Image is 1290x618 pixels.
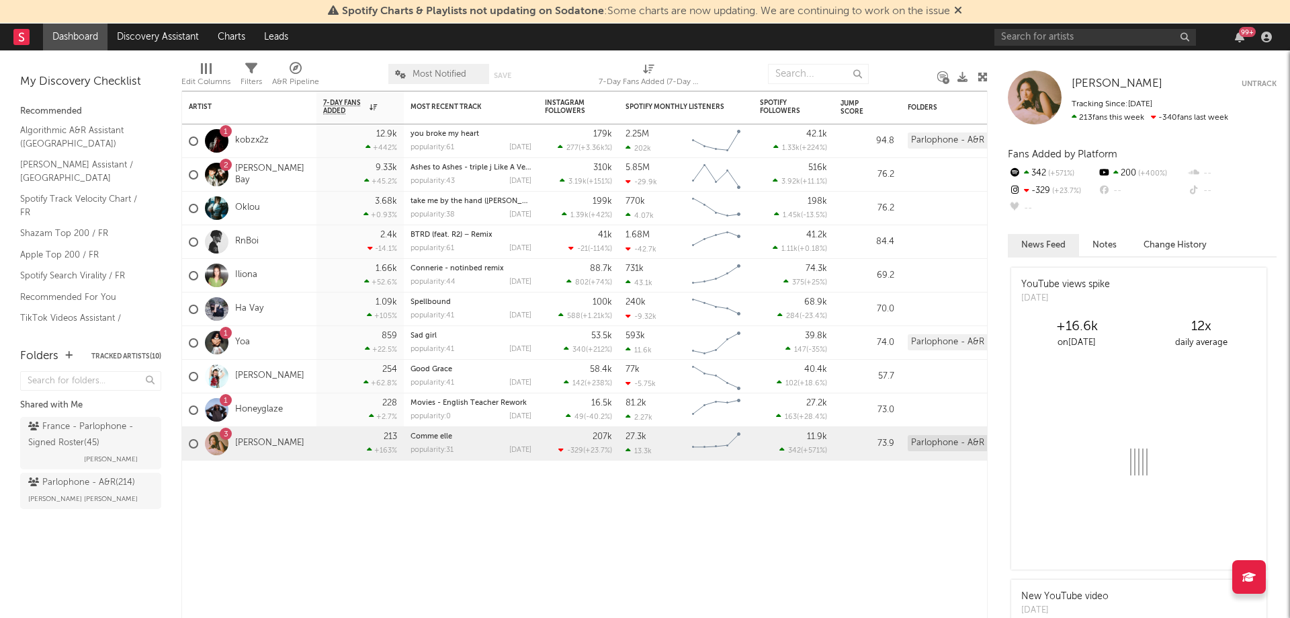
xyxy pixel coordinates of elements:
[181,57,230,96] div: Edit Columns
[593,197,612,206] div: 199k
[255,24,298,50] a: Leads
[1046,170,1074,178] span: +571 %
[783,212,801,219] span: 1.45k
[626,211,654,220] div: 4.07k
[1008,149,1117,159] span: Fans Added by Platform
[380,231,397,239] div: 2.4k
[208,24,255,50] a: Charts
[411,103,511,111] div: Most Recent Track
[806,231,827,239] div: 41.2k
[20,226,148,241] a: Shazam Top 200 / FR
[107,24,208,50] a: Discovery Assistant
[785,414,797,421] span: 163
[411,198,568,205] a: take me by the hand ([PERSON_NAME] remix)
[575,279,589,286] span: 802
[342,6,604,17] span: Spotify Charts & Playlists not updating on Sodatone
[994,29,1196,46] input: Search for artists
[411,366,452,373] a: Good Grace
[803,212,825,219] span: -13.5 %
[235,202,260,214] a: Oklou
[574,414,584,421] span: 49
[591,332,612,340] div: 53.5k
[20,247,148,262] a: Apple Top 200 / FR
[376,298,397,307] div: 1.09k
[566,412,612,421] div: ( )
[566,145,578,152] span: 277
[235,135,269,147] a: kobzx2z
[363,379,397,387] div: +62.8 %
[626,197,645,206] div: 770k
[788,447,801,455] span: 342
[570,212,589,219] span: 1.39k
[363,210,397,219] div: +0.93 %
[367,311,397,320] div: +105 %
[235,337,250,348] a: Yoa
[626,178,657,186] div: -29.9k
[365,143,397,152] div: +442 %
[411,130,479,138] a: you broke my heart
[626,264,644,273] div: 731k
[20,348,58,364] div: Folders
[841,301,894,317] div: 70.0
[804,298,827,307] div: 68.9k
[384,432,397,441] div: 213
[760,99,807,115] div: Spotify Followers
[1139,319,1263,335] div: 12 x
[686,225,746,259] svg: Chart title
[20,290,148,305] a: Recommended For You
[908,132,1010,149] div: Parlophone - A&R (214)
[583,313,610,320] span: +1.21k %
[1097,165,1187,182] div: 200
[686,326,746,360] svg: Chart title
[235,303,263,315] a: Ha Vay
[686,158,746,192] svg: Chart title
[562,210,612,219] div: ( )
[626,346,652,354] div: 11.6k
[686,124,746,158] svg: Chart title
[509,278,531,286] div: [DATE]
[1021,292,1110,305] div: [DATE]
[587,380,610,387] span: +238 %
[364,278,397,286] div: +52.6 %
[411,211,455,219] div: popularity: 38
[1130,234,1220,256] button: Change History
[626,447,652,455] div: 13.3k
[1187,165,1277,182] div: --
[626,399,646,408] div: 81.2k
[272,57,319,96] div: A&R Pipeline
[626,144,651,153] div: 202k
[783,278,827,286] div: ( )
[509,447,531,454] div: [DATE]
[235,270,257,281] a: Iliona
[806,279,825,286] span: +25 %
[626,365,640,374] div: 77k
[1008,200,1097,217] div: --
[800,380,825,387] span: +18.6 %
[590,365,612,374] div: 58.4k
[566,278,612,286] div: ( )
[585,447,610,455] span: +23.7 %
[235,163,310,186] a: [PERSON_NAME] Bay
[411,332,437,340] a: Sad girl
[908,104,1008,112] div: Folders
[411,413,451,420] div: popularity: 0
[777,311,827,320] div: ( )
[626,245,656,254] div: -42.7k
[841,133,894,149] div: 94.8
[588,346,610,354] span: +212 %
[773,177,827,186] div: ( )
[84,451,138,467] span: [PERSON_NAME]
[411,178,455,185] div: popularity: 43
[382,365,397,374] div: 254
[20,192,148,219] a: Spotify Track Velocity Chart / FR
[411,164,543,171] a: Ashes to Ashes - triple j Like A Version
[564,345,612,354] div: ( )
[189,103,290,111] div: Artist
[590,245,610,253] span: -114 %
[342,6,950,17] span: : Some charts are now updating. We are continuing to work on the issue
[776,412,827,421] div: ( )
[1072,78,1162,89] span: [PERSON_NAME]
[20,104,161,120] div: Recommended
[411,231,531,239] div: BTRD (feat. R2) – Remix
[181,74,230,90] div: Edit Columns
